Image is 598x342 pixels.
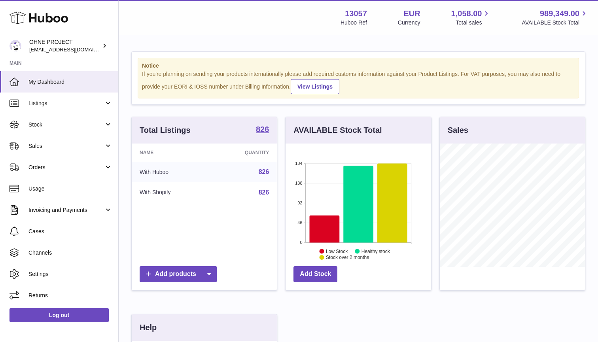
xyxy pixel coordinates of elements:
[540,8,579,19] span: 989,349.00
[140,125,191,136] h3: Total Listings
[293,266,337,282] a: Add Stock
[291,79,339,94] a: View Listings
[9,308,109,322] a: Log out
[9,40,21,52] img: support@ohneproject.com
[451,8,482,19] span: 1,058.00
[341,19,367,26] div: Huboo Ref
[132,144,210,162] th: Name
[28,142,104,150] span: Sales
[398,19,420,26] div: Currency
[451,8,491,26] a: 1,058.00 Total sales
[259,168,269,175] a: 826
[28,249,112,257] span: Channels
[326,255,369,260] text: Stock over 2 months
[448,125,468,136] h3: Sales
[326,248,348,254] text: Low Stock
[298,220,303,225] text: 46
[456,19,491,26] span: Total sales
[142,62,575,70] strong: Notice
[132,182,210,203] td: With Shopify
[210,144,277,162] th: Quantity
[298,200,303,205] text: 92
[28,185,112,193] span: Usage
[28,228,112,235] span: Cases
[28,270,112,278] span: Settings
[295,181,302,185] text: 138
[361,248,390,254] text: Healthy stock
[293,125,382,136] h3: AVAILABLE Stock Total
[28,206,104,214] span: Invoicing and Payments
[132,162,210,182] td: With Huboo
[140,322,157,333] h3: Help
[256,125,269,135] a: 826
[142,70,575,94] div: If you're planning on sending your products internationally please add required customs informati...
[259,189,269,196] a: 826
[28,292,112,299] span: Returns
[256,125,269,133] strong: 826
[28,121,104,128] span: Stock
[300,240,303,245] text: 0
[28,164,104,171] span: Orders
[28,78,112,86] span: My Dashboard
[522,8,589,26] a: 989,349.00 AVAILABLE Stock Total
[140,266,217,282] a: Add products
[29,46,116,53] span: [EMAIL_ADDRESS][DOMAIN_NAME]
[295,161,302,166] text: 184
[29,38,100,53] div: OHNE PROJECT
[403,8,420,19] strong: EUR
[522,19,589,26] span: AVAILABLE Stock Total
[345,8,367,19] strong: 13057
[28,100,104,107] span: Listings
